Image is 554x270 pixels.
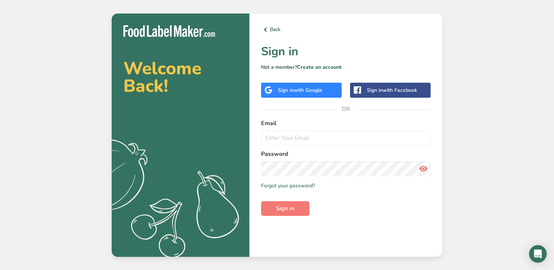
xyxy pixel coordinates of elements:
[261,182,315,190] a: Forgot your password?
[276,204,294,213] span: Sign in
[123,60,238,95] h2: Welcome Back!
[294,87,322,94] span: with Google
[261,25,431,34] a: Back
[261,119,431,128] label: Email
[367,86,417,94] div: Sign in
[261,63,431,71] p: Not a member?
[261,201,309,216] button: Sign in
[529,245,547,263] div: Open Intercom Messenger
[261,150,431,158] label: Password
[123,25,215,37] img: Food Label Maker
[261,131,431,145] input: Enter Your Email
[278,86,322,94] div: Sign in
[297,64,342,71] a: Create an account
[383,87,417,94] span: with Facebook
[261,43,431,60] h1: Sign in
[335,98,357,120] span: OR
